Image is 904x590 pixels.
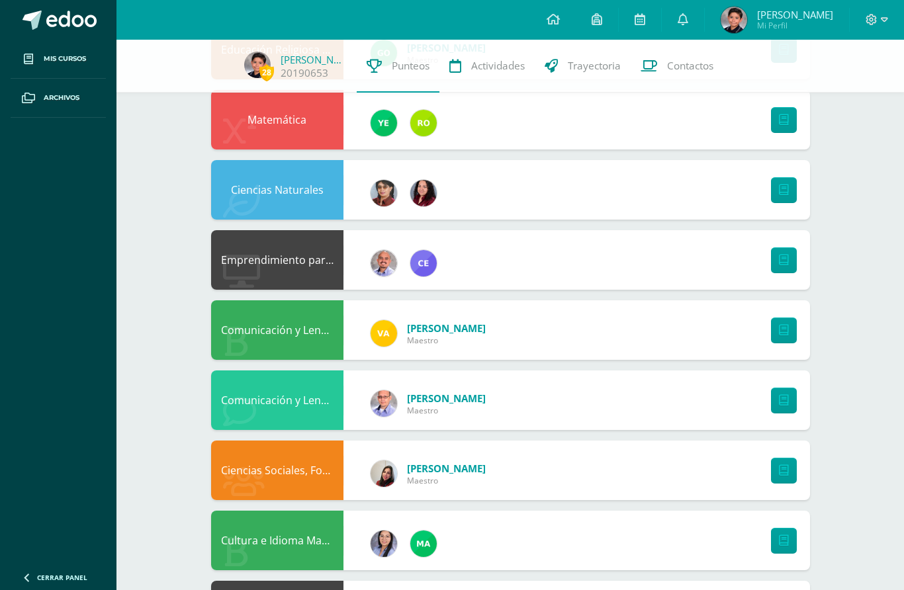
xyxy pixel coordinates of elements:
[371,250,397,276] img: f4ddca51a09d81af1cee46ad6847c426.png
[439,40,535,93] a: Actividades
[211,90,343,149] div: Matemática
[371,460,397,487] img: 82fee4d3dc6a1592674ec48585172ce7.png
[667,59,713,73] span: Contactos
[407,462,486,475] span: [PERSON_NAME]
[407,321,486,335] span: [PERSON_NAME]
[471,59,525,73] span: Actividades
[211,230,343,290] div: Emprendimiento para la Productividad y Robótica
[259,64,274,81] span: 28
[631,40,723,93] a: Contactos
[211,511,343,570] div: Cultura e Idioma Maya, Garífuna o Xinca
[371,530,397,557] img: cd351d3d8a4001e278b4be47b7b4112c.png
[407,335,486,346] span: Maestro
[407,392,486,405] span: [PERSON_NAME]
[11,40,106,79] a: Mis cursos
[44,54,86,64] span: Mis cursos
[371,390,397,417] img: 636fc591f85668e7520e122fec75fd4f.png
[11,79,106,118] a: Archivos
[211,300,343,360] div: Comunicación y Lenguaje, Idioma Español
[407,405,486,416] span: Maestro
[211,160,343,220] div: Ciencias Naturales
[757,8,833,21] span: [PERSON_NAME]
[410,250,437,276] img: 7a51f661b91fc24d84d05607a94bba63.png
[357,40,439,93] a: Punteos
[535,40,631,93] a: Trayectoria
[211,370,343,430] div: Comunicación y Lenguaje, Idioma Extranjero Inglés
[371,110,397,136] img: fd93c6619258ae32e8e829e8701697bb.png
[757,20,833,31] span: Mi Perfil
[410,530,437,557] img: 8866475198638e21c75a704fcd13ce2b.png
[244,52,271,78] img: 065004b2ddcd19ac3d703abcbadfc131.png
[410,180,437,206] img: 7420dd8cffec07cce464df0021f01d4a.png
[211,441,343,500] div: Ciencias Sociales, Formación Ciudadana e Interculturalidad
[371,180,397,206] img: 62738a800ecd8b6fa95d10d0b85c3dbc.png
[37,573,87,582] span: Cerrar panel
[721,7,747,33] img: 065004b2ddcd19ac3d703abcbadfc131.png
[568,59,621,73] span: Trayectoria
[407,475,486,486] span: Maestro
[392,59,429,73] span: Punteos
[281,66,328,80] a: 20190653
[371,320,397,347] img: 78707b32dfccdab037c91653f10936d8.png
[410,110,437,136] img: 53ebae3843709d0b88523289b497d643.png
[281,53,347,66] a: [PERSON_NAME]
[44,93,79,103] span: Archivos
